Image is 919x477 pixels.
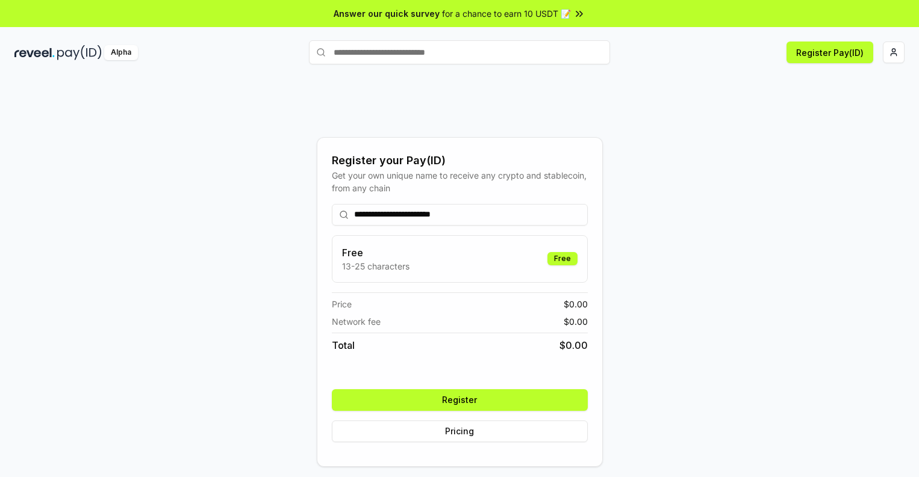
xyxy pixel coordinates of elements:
[332,389,588,411] button: Register
[442,7,571,20] span: for a chance to earn 10 USDT 📝
[57,45,102,60] img: pay_id
[334,7,440,20] span: Answer our quick survey
[332,338,355,352] span: Total
[14,45,55,60] img: reveel_dark
[342,245,410,260] h3: Free
[332,420,588,442] button: Pricing
[104,45,138,60] div: Alpha
[547,252,578,265] div: Free
[564,315,588,328] span: $ 0.00
[564,298,588,310] span: $ 0.00
[332,315,381,328] span: Network fee
[332,152,588,169] div: Register your Pay(ID)
[342,260,410,272] p: 13-25 characters
[332,169,588,194] div: Get your own unique name to receive any crypto and stablecoin, from any chain
[332,298,352,310] span: Price
[559,338,588,352] span: $ 0.00
[787,42,873,63] button: Register Pay(ID)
